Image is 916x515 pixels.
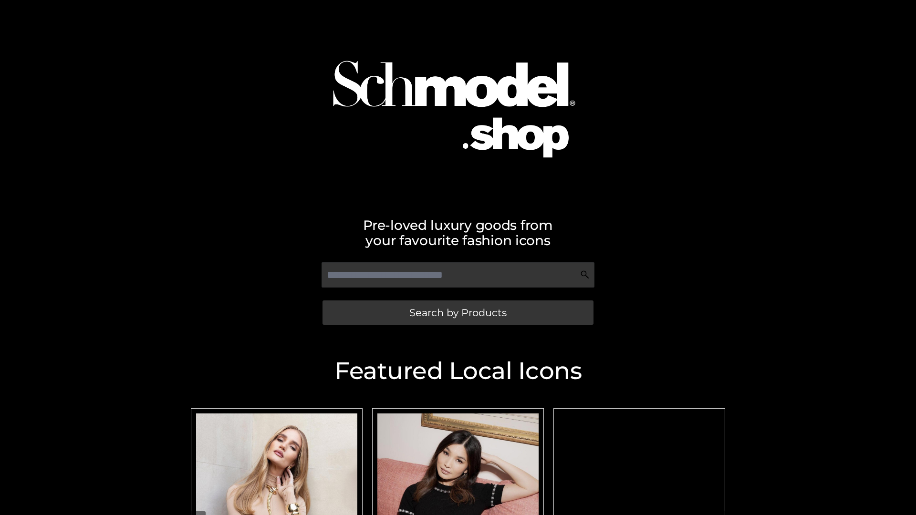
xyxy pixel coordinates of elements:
[186,217,730,248] h2: Pre-loved luxury goods from your favourite fashion icons
[409,308,507,318] span: Search by Products
[580,270,590,279] img: Search Icon
[323,300,593,325] a: Search by Products
[186,359,730,383] h2: Featured Local Icons​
